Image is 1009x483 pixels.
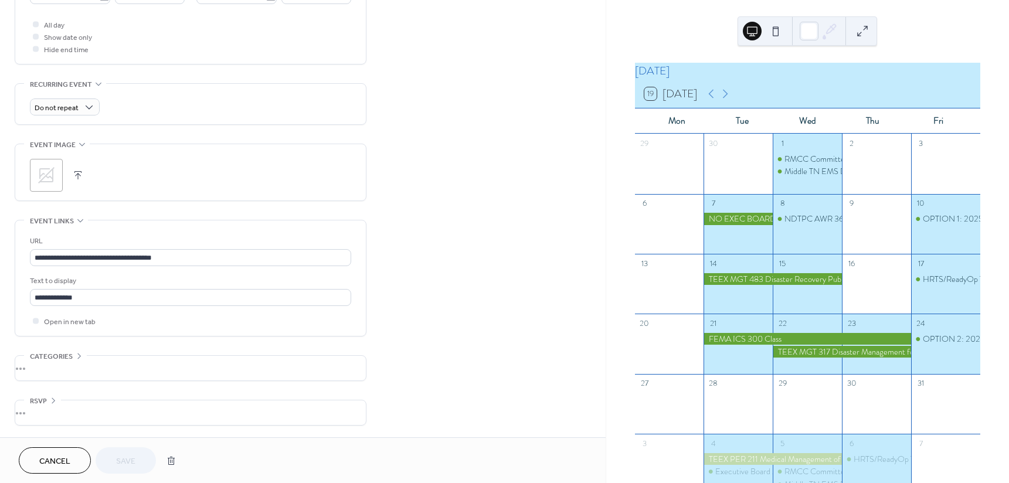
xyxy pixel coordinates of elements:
span: Recurring event [30,79,92,91]
span: Categories [30,351,73,363]
div: 8 [777,198,788,209]
div: 10 [915,198,926,209]
div: Wed [775,108,840,134]
span: Open in new tab [44,316,96,328]
div: 17 [915,258,926,268]
div: Text to display [30,275,349,287]
div: 15 [777,258,788,268]
button: 19[DATE] [640,84,702,103]
div: OPTION 1: 2025 Community-Wide Exercise [911,213,980,225]
div: ••• [15,400,366,425]
div: URL [30,235,349,247]
div: 3 [639,438,650,448]
div: HRTS/ReadyOp Training [923,273,1006,285]
div: Mon [644,108,709,134]
span: Show date only [44,32,92,44]
div: 3 [915,138,926,148]
div: Middle TN EMS Directors meeting [784,165,902,177]
span: Event links [30,215,74,227]
div: 1 [777,138,788,148]
div: 7 [708,198,719,209]
div: 2 [846,138,857,148]
span: Event image [30,139,76,151]
div: RMCC Committee Meeting [773,465,842,477]
div: NDTPC AWR 362 Flooding Hazards [784,213,907,225]
div: 4 [708,438,719,448]
div: [DATE] [635,63,980,80]
div: HRTS/ReadyOp Training [854,453,937,465]
div: 29 [777,378,788,389]
div: 24 [915,318,926,329]
div: FEMA ICS 300 Class [704,333,911,345]
div: NO EXEC BOARD MEETING [704,213,773,225]
div: Executive Board Meeting [715,465,800,477]
div: TEEX MGT 483 Disaster Recovery Public Assistance Programs, An Introduction [704,273,842,285]
div: 20 [639,318,650,329]
div: Fri [906,108,971,134]
div: 22 [777,318,788,329]
div: 30 [708,138,719,148]
div: 6 [846,438,857,448]
div: 9 [846,198,857,209]
div: ; [30,159,63,192]
span: Cancel [39,455,70,468]
div: 14 [708,258,719,268]
span: Do not repeat [35,101,79,115]
div: 28 [708,378,719,389]
div: 31 [915,378,926,389]
div: Thu [840,108,905,134]
div: 5 [777,438,788,448]
div: HRTS/ReadyOp Training [911,273,980,285]
div: ••• [15,356,366,380]
div: TEEX PER 211 Medical Management of CBRNE Events [704,453,842,465]
div: Tue [709,108,774,134]
div: 13 [639,258,650,268]
div: 16 [846,258,857,268]
div: RMCC Committee Meeting [784,153,879,165]
div: HRTS/ReadyOp Training [842,453,911,465]
span: All day [44,19,64,32]
div: RMCC Committee Meeting [773,153,842,165]
div: 27 [639,378,650,389]
div: TEEX MGT 317 Disaster Management for Public Services and Public Works [773,346,911,358]
div: Executive Board Meeting [704,465,773,477]
div: OPTION 2: 2025 Community-Wide Exercise [911,333,980,345]
div: 7 [915,438,926,448]
div: NDTPC AWR 362 Flooding Hazards [773,213,842,225]
div: 21 [708,318,719,329]
div: RMCC Committee Meeting [784,465,879,477]
span: Hide end time [44,44,89,56]
div: 30 [846,378,857,389]
span: RSVP [30,395,47,407]
div: 23 [846,318,857,329]
button: Cancel [19,447,91,474]
div: Middle TN EMS Directors meeting [773,165,842,177]
div: 6 [639,198,650,209]
div: 29 [639,138,650,148]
